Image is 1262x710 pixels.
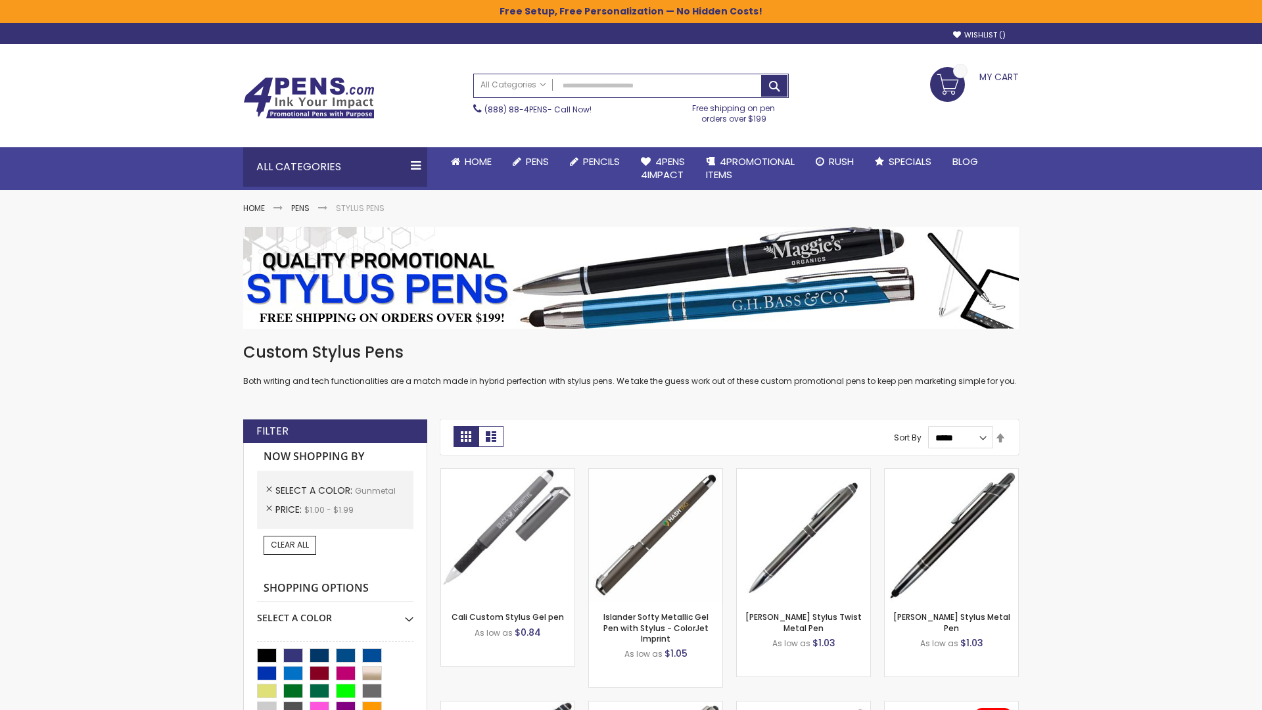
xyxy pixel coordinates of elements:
[583,154,620,168] span: Pencils
[960,636,983,650] span: $1.03
[465,154,492,168] span: Home
[484,104,592,115] span: - Call Now!
[665,647,688,660] span: $1.05
[480,80,546,90] span: All Categories
[920,638,958,649] span: As low as
[475,627,513,638] span: As low as
[441,469,574,602] img: Cali Custom Stylus Gel pen-Gunmetal
[484,104,548,115] a: (888) 88-4PENS
[885,469,1018,602] img: Olson Stylus Metal Pen-Gunmetal
[243,342,1019,387] div: Both writing and tech functionalities are a match made in hybrid perfection with stylus pens. We ...
[706,154,795,181] span: 4PROMOTIONAL ITEMS
[829,154,854,168] span: Rush
[894,432,922,443] label: Sort By
[256,424,289,438] strong: Filter
[271,539,309,550] span: Clear All
[641,154,685,181] span: 4Pens 4impact
[264,536,316,554] a: Clear All
[603,611,709,644] a: Islander Softy Metallic Gel Pen with Stylus - ColorJet Imprint
[737,468,870,479] a: Colter Stylus Twist Metal Pen-Gunmetal
[737,469,870,602] img: Colter Stylus Twist Metal Pen-Gunmetal
[243,202,265,214] a: Home
[502,147,559,176] a: Pens
[275,503,304,516] span: Price
[526,154,549,168] span: Pens
[812,636,835,650] span: $1.03
[942,147,989,176] a: Blog
[805,147,864,176] a: Rush
[589,468,722,479] a: Islander Softy Metallic Gel Pen with Stylus - ColorJet Imprint-Gunmetal
[243,342,1019,363] h1: Custom Stylus Pens
[589,469,722,602] img: Islander Softy Metallic Gel Pen with Stylus - ColorJet Imprint-Gunmetal
[745,611,862,633] a: [PERSON_NAME] Stylus Twist Metal Pen
[885,468,1018,479] a: Olson Stylus Metal Pen-Gunmetal
[454,426,479,447] strong: Grid
[624,648,663,659] span: As low as
[893,611,1010,633] a: [PERSON_NAME] Stylus Metal Pen
[474,74,553,96] a: All Categories
[355,485,396,496] span: Gunmetal
[243,77,375,119] img: 4Pens Custom Pens and Promotional Products
[630,147,695,190] a: 4Pens4impact
[275,484,355,497] span: Select A Color
[515,626,541,639] span: $0.84
[291,202,310,214] a: Pens
[440,147,502,176] a: Home
[679,98,789,124] div: Free shipping on pen orders over $199
[336,202,385,214] strong: Stylus Pens
[243,227,1019,329] img: Stylus Pens
[559,147,630,176] a: Pencils
[257,443,413,471] strong: Now Shopping by
[304,504,354,515] span: $1.00 - $1.99
[257,575,413,603] strong: Shopping Options
[889,154,931,168] span: Specials
[257,602,413,625] div: Select A Color
[695,147,805,190] a: 4PROMOTIONALITEMS
[864,147,942,176] a: Specials
[243,147,427,187] div: All Categories
[952,154,978,168] span: Blog
[953,30,1006,40] a: Wishlist
[441,468,574,479] a: Cali Custom Stylus Gel pen-Gunmetal
[772,638,810,649] span: As low as
[452,611,564,623] a: Cali Custom Stylus Gel pen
